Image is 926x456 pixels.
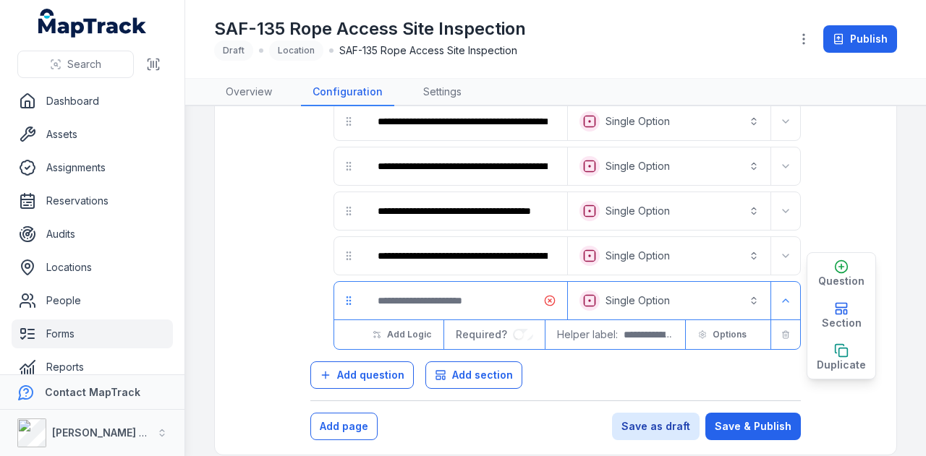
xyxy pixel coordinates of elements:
[334,241,363,270] div: drag
[571,195,768,227] button: Single Option
[343,295,354,306] svg: drag
[343,205,354,217] svg: drag
[612,413,700,440] button: Save as draft
[822,316,862,330] span: Section
[774,110,797,133] button: Expand
[452,368,513,382] span: Add section
[557,327,618,342] span: Helper label:
[387,329,431,340] span: Add Logic
[52,426,171,439] strong: [PERSON_NAME] Group
[774,244,797,267] button: Expand
[334,107,363,136] div: drag
[689,322,756,347] button: Options
[456,328,513,340] span: Required?
[301,79,394,106] a: Configuration
[12,353,173,382] a: Reports
[214,40,253,61] div: Draft
[774,155,797,178] button: Expand
[12,120,173,149] a: Assets
[774,199,797,223] button: Expand
[12,87,173,116] a: Dashboard
[817,358,866,372] span: Duplicate
[366,106,564,137] div: :r4vv:-form-item-label
[214,17,526,40] h1: SAF-135 Rope Access Site Inspection
[12,153,173,182] a: Assignments
[269,40,323,61] div: Location
[67,57,101,72] span: Search
[823,25,897,53] button: Publish
[343,160,354,172] svg: drag
[807,337,875,379] button: Duplicate
[363,322,441,347] button: Add Logic
[343,116,354,127] svg: drag
[337,368,404,382] span: Add question
[45,386,140,398] strong: Contact MapTrack
[705,413,801,440] button: Save & Publish
[310,361,414,389] button: Add question
[774,289,797,312] button: Expand
[38,9,147,38] a: MapTrack
[334,286,363,315] div: drag
[366,240,564,272] div: :r50n:-form-item-label
[818,274,865,288] span: Question
[339,43,517,58] span: SAF-135 Rope Access Site Inspection
[571,106,768,137] button: Single Option
[310,413,378,440] button: Add page
[807,253,875,295] button: Question
[366,150,564,182] div: :r507:-form-item-label
[713,329,747,340] span: Options
[807,295,875,337] button: Section
[343,250,354,262] svg: drag
[425,361,522,389] button: Add section
[17,51,134,78] button: Search
[12,319,173,348] a: Forms
[214,79,284,106] a: Overview
[366,285,564,317] div: :r50v:-form-item-label
[412,79,473,106] a: Settings
[571,150,768,182] button: Single Option
[366,195,564,227] div: :r50f:-form-item-label
[571,240,768,272] button: Single Option
[334,197,363,225] div: drag
[12,186,173,215] a: Reservations
[513,329,533,340] input: :r514:-form-item-label
[12,220,173,249] a: Audits
[571,285,768,317] button: Single Option
[12,286,173,315] a: People
[334,152,363,181] div: drag
[12,253,173,282] a: Locations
